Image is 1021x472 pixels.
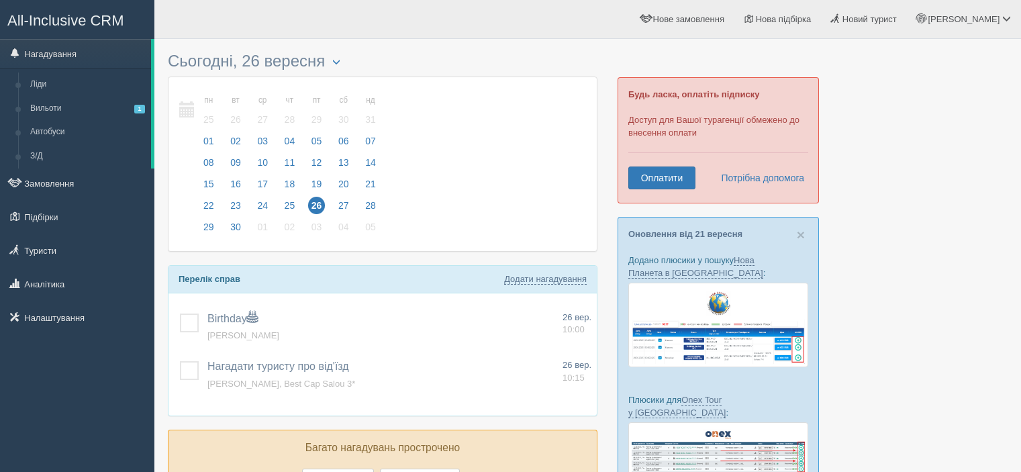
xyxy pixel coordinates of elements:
[1,1,154,38] a: All-Inclusive CRM
[618,77,819,203] div: Доступ для Вашої турагенції обмежено до внесення оплати
[797,228,805,242] button: Close
[281,197,299,214] span: 25
[563,312,591,322] span: 26 вер.
[254,132,271,150] span: 03
[628,395,726,418] a: Onex Tour у [GEOGRAPHIC_DATA]
[335,95,352,106] small: сб
[928,14,1000,24] span: [PERSON_NAME]
[227,95,244,106] small: вт
[308,197,326,214] span: 26
[304,220,330,241] a: 03
[358,134,380,155] a: 07
[358,87,380,134] a: нд 31
[168,52,597,70] h3: Сьогодні, 26 вересня
[277,220,303,241] a: 02
[223,134,248,155] a: 02
[563,373,585,383] span: 10:15
[200,111,217,128] span: 25
[200,95,217,106] small: пн
[250,134,275,155] a: 03
[7,12,124,29] span: All-Inclusive CRM
[227,175,244,193] span: 16
[504,274,587,285] a: Додати нагадування
[254,154,271,171] span: 10
[335,154,352,171] span: 13
[362,218,379,236] span: 05
[196,134,222,155] a: 01
[362,197,379,214] span: 28
[24,97,151,121] a: Вильоти1
[250,198,275,220] a: 24
[196,155,222,177] a: 08
[281,218,299,236] span: 02
[304,198,330,220] a: 26
[227,111,244,128] span: 26
[250,177,275,198] a: 17
[254,95,271,106] small: ср
[563,312,591,336] a: 26 вер. 10:00
[358,198,380,220] a: 28
[304,134,330,155] a: 05
[281,132,299,150] span: 04
[362,175,379,193] span: 21
[207,330,279,340] span: [PERSON_NAME]
[196,87,222,134] a: пн 25
[331,198,356,220] a: 27
[24,120,151,144] a: Автобуси
[254,218,271,236] span: 01
[358,155,380,177] a: 14
[207,379,355,389] a: [PERSON_NAME], Best Cap Salou 3*
[227,154,244,171] span: 09
[308,132,326,150] span: 05
[227,132,244,150] span: 02
[179,274,240,284] b: Перелік справ
[756,14,812,24] span: Нова підбірка
[304,87,330,134] a: пт 29
[335,132,352,150] span: 06
[281,111,299,128] span: 28
[281,95,299,106] small: чт
[223,198,248,220] a: 23
[563,324,585,334] span: 10:00
[227,197,244,214] span: 23
[223,155,248,177] a: 09
[281,175,299,193] span: 18
[563,360,591,370] span: 26 вер.
[797,227,805,242] span: ×
[653,14,724,24] span: Нове замовлення
[308,111,326,128] span: 29
[207,313,258,324] a: Birthday
[281,154,299,171] span: 11
[331,220,356,241] a: 04
[277,177,303,198] a: 18
[335,197,352,214] span: 27
[200,132,217,150] span: 01
[362,154,379,171] span: 14
[277,198,303,220] a: 25
[628,89,759,99] b: Будь ласка, оплатіть підписку
[308,218,326,236] span: 03
[628,254,808,279] p: Додано плюсики у пошуку :
[362,132,379,150] span: 07
[842,14,897,24] span: Новий турист
[308,154,326,171] span: 12
[179,440,587,456] p: Багато нагадувань прострочено
[250,155,275,177] a: 10
[196,220,222,241] a: 29
[134,105,145,113] span: 1
[335,218,352,236] span: 04
[250,87,275,134] a: ср 27
[254,175,271,193] span: 17
[331,134,356,155] a: 06
[223,220,248,241] a: 30
[308,175,326,193] span: 19
[200,197,217,214] span: 22
[331,87,356,134] a: сб 30
[207,361,349,372] span: Нагадати туристу про від'їзд
[628,229,742,239] a: Оновлення від 21 вересня
[200,175,217,193] span: 15
[331,155,356,177] a: 13
[628,283,808,367] img: new-planet-%D0%BF%D1%96%D0%B4%D0%B1%D1%96%D1%80%D0%BA%D0%B0-%D1%81%D1%80%D0%BC-%D0%B4%D0%BB%D1%8F...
